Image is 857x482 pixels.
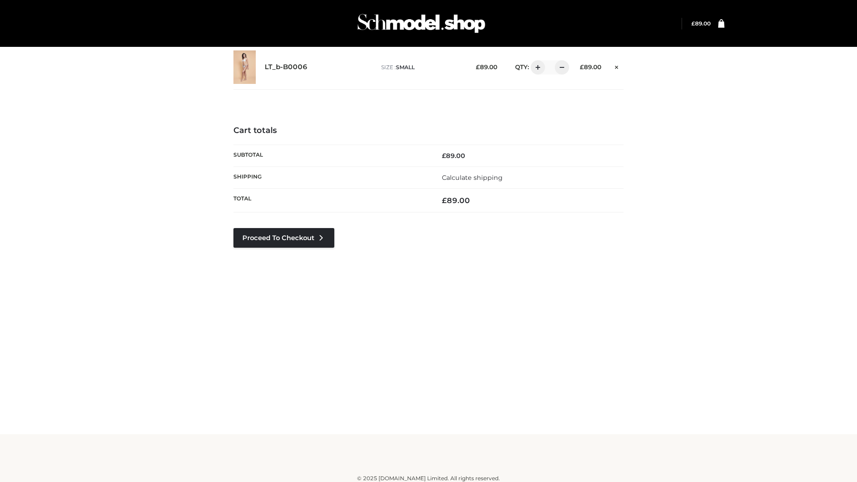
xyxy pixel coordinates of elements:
p: size : [381,63,462,71]
span: SMALL [396,64,415,71]
a: Remove this item [610,60,624,72]
img: Schmodel Admin 964 [354,6,488,41]
a: Calculate shipping [442,174,503,182]
bdi: 89.00 [442,196,470,205]
img: LT_b-B0006 - SMALL [233,50,256,84]
a: Proceed to Checkout [233,228,334,248]
bdi: 89.00 [476,63,497,71]
bdi: 89.00 [442,152,465,160]
span: £ [442,196,447,205]
bdi: 89.00 [691,20,711,27]
span: £ [442,152,446,160]
a: £89.00 [691,20,711,27]
th: Shipping [233,166,428,188]
span: £ [691,20,695,27]
th: Subtotal [233,145,428,166]
div: QTY: [506,60,566,75]
span: £ [476,63,480,71]
h4: Cart totals [233,126,624,136]
span: £ [580,63,584,71]
bdi: 89.00 [580,63,601,71]
th: Total [233,189,428,212]
a: LT_b-B0006 [265,63,308,71]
